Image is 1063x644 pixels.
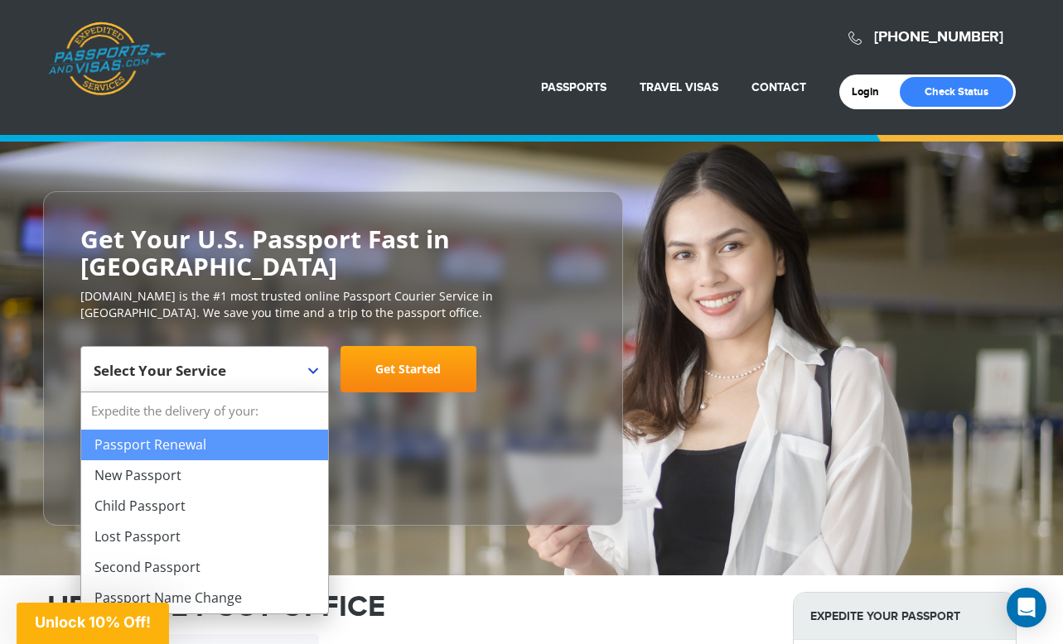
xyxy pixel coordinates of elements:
[81,460,328,491] li: New Passport
[80,346,329,392] span: Select Your Service
[80,401,586,417] span: Starting at $199 + government fees
[81,521,328,552] li: Lost Passport
[80,288,586,321] p: [DOMAIN_NAME] is the #1 most trusted online Passport Courier Service in [GEOGRAPHIC_DATA]. We sav...
[341,346,476,392] a: Get Started
[47,592,768,622] h1: HERITAGE POST OFFICE
[48,22,166,96] a: Passports & [DOMAIN_NAME]
[94,361,226,380] span: Select Your Service
[17,603,169,644] div: Unlock 10% Off!
[80,225,586,280] h2: Get Your U.S. Passport Fast in [GEOGRAPHIC_DATA]
[1007,588,1046,627] div: Open Intercom Messenger
[81,491,328,521] li: Child Passport
[81,430,328,460] li: Passport Renewal
[35,613,151,631] span: Unlock 10% Off!
[81,583,328,613] li: Passport Name Change
[81,392,328,613] li: Expedite the delivery of your:
[541,80,606,94] a: Passports
[81,392,328,430] strong: Expedite the delivery of your:
[852,85,891,99] a: Login
[751,80,806,94] a: Contact
[794,593,1016,640] strong: Expedite Your Passport
[900,77,1013,107] a: Check Status
[81,552,328,583] li: Second Passport
[94,353,312,399] span: Select Your Service
[640,80,718,94] a: Travel Visas
[874,28,1003,46] a: [PHONE_NUMBER]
